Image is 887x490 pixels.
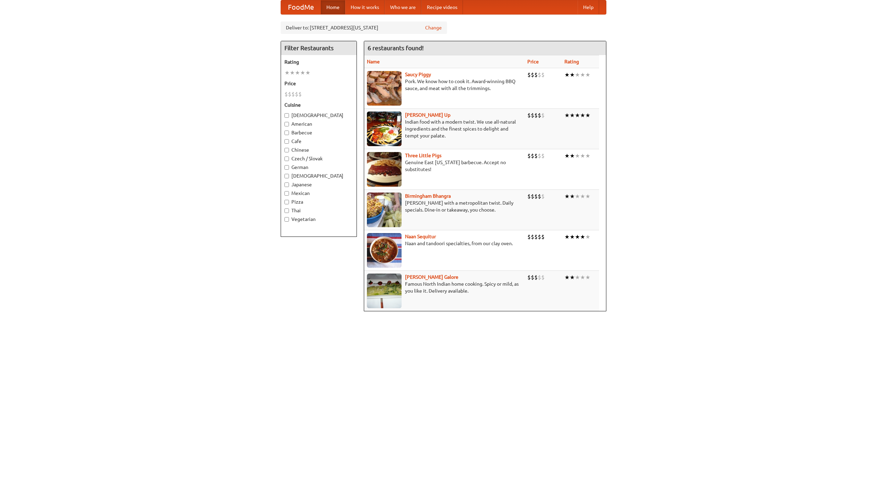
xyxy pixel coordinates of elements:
[284,122,289,126] input: American
[284,112,353,119] label: [DEMOGRAPHIC_DATA]
[405,193,451,199] a: Birmingham Bhangra
[585,71,590,79] li: ★
[284,138,353,145] label: Cafe
[585,152,590,160] li: ★
[541,112,545,119] li: $
[367,280,522,294] p: Famous North Indian home cooking. Spicy or mild, as you like it. Delivery available.
[541,193,545,200] li: $
[284,172,353,179] label: [DEMOGRAPHIC_DATA]
[531,71,534,79] li: $
[575,152,580,160] li: ★
[570,71,575,79] li: ★
[368,45,424,51] ng-pluralize: 6 restaurants found!
[284,208,289,213] input: Thai
[531,152,534,160] li: $
[284,146,353,153] label: Chinese
[367,78,522,92] p: Pork. We know how to cook it. Award-winning BBQ sauce, and meat with all the trimmings.
[585,112,590,119] li: ★
[405,234,436,239] a: Naan Sequitur
[284,174,289,178] input: [DEMOGRAPHIC_DATA]
[575,233,580,241] li: ★
[564,193,570,200] li: ★
[367,274,402,308] img: currygalore.jpg
[405,72,431,77] a: Saucy Piggy
[585,233,590,241] li: ★
[290,69,295,77] li: ★
[538,112,541,119] li: $
[541,71,545,79] li: $
[527,71,531,79] li: $
[367,152,402,187] img: littlepigs.jpg
[284,200,289,204] input: Pizza
[284,165,289,170] input: German
[531,193,534,200] li: $
[284,113,289,118] input: [DEMOGRAPHIC_DATA]
[367,71,402,106] img: saucy.jpg
[564,112,570,119] li: ★
[284,198,353,205] label: Pizza
[321,0,345,14] a: Home
[281,41,357,55] h4: Filter Restaurants
[367,59,380,64] a: Name
[288,90,291,98] li: $
[295,90,298,98] li: $
[405,153,441,158] b: Three Little Pigs
[421,0,463,14] a: Recipe videos
[345,0,385,14] a: How it works
[575,71,580,79] li: ★
[281,21,447,34] div: Deliver to: [STREET_ADDRESS][US_STATE]
[284,190,353,197] label: Mexican
[527,112,531,119] li: $
[291,90,295,98] li: $
[405,112,450,118] a: [PERSON_NAME] Up
[284,148,289,152] input: Chinese
[564,59,579,64] a: Rating
[284,217,289,222] input: Vegetarian
[541,274,545,281] li: $
[284,216,353,223] label: Vegetarian
[527,193,531,200] li: $
[570,152,575,160] li: ★
[367,199,522,213] p: [PERSON_NAME] with a metropolitan twist. Daily specials. Dine-in or takeaway, you choose.
[534,274,538,281] li: $
[580,193,585,200] li: ★
[538,193,541,200] li: $
[295,69,300,77] li: ★
[527,59,539,64] a: Price
[284,129,353,136] label: Barbecue
[531,233,534,241] li: $
[284,191,289,196] input: Mexican
[284,139,289,144] input: Cafe
[570,274,575,281] li: ★
[284,181,353,188] label: Japanese
[580,274,585,281] li: ★
[284,155,353,162] label: Czech / Slovak
[385,0,421,14] a: Who we are
[534,112,538,119] li: $
[564,152,570,160] li: ★
[367,193,402,227] img: bhangra.jpg
[538,71,541,79] li: $
[580,152,585,160] li: ★
[284,101,353,108] h5: Cuisine
[538,233,541,241] li: $
[534,193,538,200] li: $
[585,193,590,200] li: ★
[538,152,541,160] li: $
[564,233,570,241] li: ★
[541,233,545,241] li: $
[534,71,538,79] li: $
[570,233,575,241] li: ★
[284,69,290,77] li: ★
[564,274,570,281] li: ★
[531,274,534,281] li: $
[527,274,531,281] li: $
[527,152,531,160] li: $
[527,233,531,241] li: $
[405,274,458,280] b: [PERSON_NAME] Galore
[564,71,570,79] li: ★
[531,112,534,119] li: $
